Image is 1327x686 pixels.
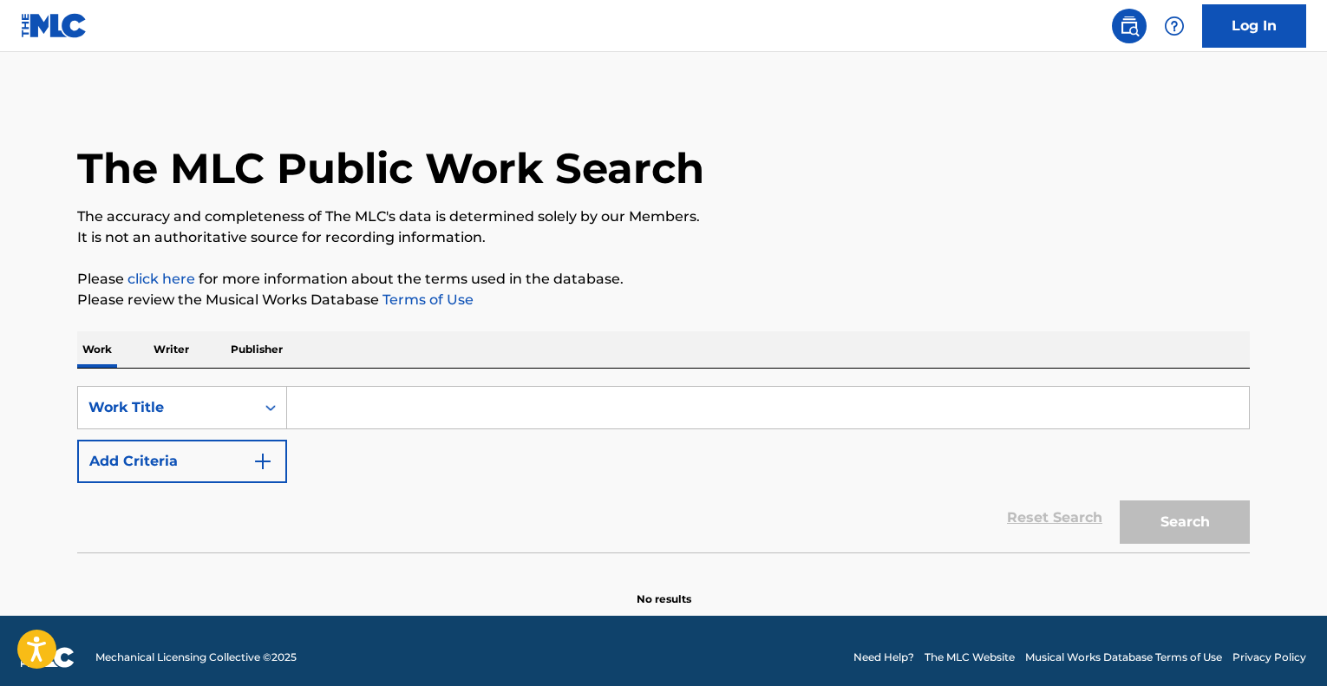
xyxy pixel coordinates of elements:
img: help [1164,16,1185,36]
a: Need Help? [853,650,914,665]
img: 9d2ae6d4665cec9f34b9.svg [252,451,273,472]
a: The MLC Website [925,650,1015,665]
h1: The MLC Public Work Search [77,142,704,194]
form: Search Form [77,386,1250,552]
a: Terms of Use [379,291,474,308]
a: Musical Works Database Terms of Use [1025,650,1222,665]
button: Add Criteria [77,440,287,483]
p: Publisher [226,331,288,368]
div: Help [1157,9,1192,43]
span: Mechanical Licensing Collective © 2025 [95,650,297,665]
img: search [1119,16,1140,36]
p: Please review the Musical Works Database [77,290,1250,310]
p: Writer [148,331,194,368]
p: The accuracy and completeness of The MLC's data is determined solely by our Members. [77,206,1250,227]
p: Work [77,331,117,368]
a: click here [127,271,195,287]
p: No results [637,571,691,607]
p: Please for more information about the terms used in the database. [77,269,1250,290]
img: MLC Logo [21,13,88,38]
a: Log In [1202,4,1306,48]
a: Privacy Policy [1232,650,1306,665]
p: It is not an authoritative source for recording information. [77,227,1250,248]
a: Public Search [1112,9,1147,43]
div: Work Title [88,397,245,418]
